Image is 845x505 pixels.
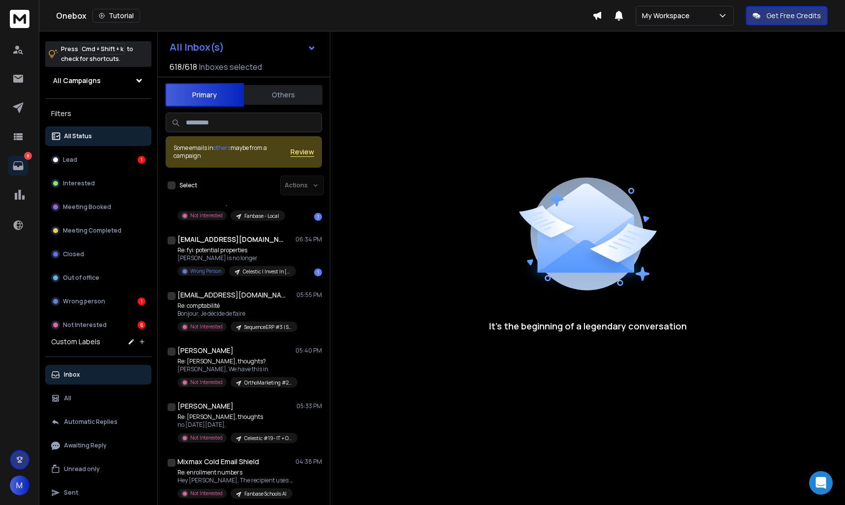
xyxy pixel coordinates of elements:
p: Hey [PERSON_NAME], The recipient uses Mixmax [177,476,295,484]
button: Not Interested6 [45,315,151,335]
p: All Status [64,132,92,140]
p: Re: [PERSON_NAME], thoughts? [177,357,295,365]
p: Get Free Credits [766,11,821,21]
p: Closed [63,250,84,258]
p: Out of office [63,274,99,282]
div: Onebox [56,9,592,23]
span: Cmd + Shift + k [80,43,125,55]
button: Closed [45,244,151,264]
h1: [EMAIL_ADDRESS][DOMAIN_NAME] [177,235,286,244]
p: Automatic Replies [64,418,117,426]
div: 6 [138,321,146,329]
p: All [64,394,71,402]
div: 1 [314,213,322,221]
p: Bonjour, Je décide de faire [177,310,295,318]
p: Interested [63,179,95,187]
button: Interested [45,174,151,193]
button: Others [244,84,322,106]
button: M [10,475,29,495]
button: Meeting Booked [45,197,151,217]
p: Meeting Completed [63,227,121,235]
button: Lead1 [45,150,151,170]
p: Not Interested [190,490,223,497]
p: Fanbase Schools AI [244,490,287,498]
h1: All Campaigns [53,76,101,86]
button: Unread only [45,459,151,479]
button: Inbox [45,365,151,385]
p: 05:40 PM [295,347,322,355]
p: Sent [64,489,78,497]
h1: [EMAIL_ADDRESS][DOMAIN_NAME] [177,290,286,300]
p: Awaiting Reply [64,442,107,449]
p: Fanbase - Local [244,212,279,220]
h3: Custom Labels [51,337,100,347]
button: Awaiting Reply [45,436,151,455]
h1: [PERSON_NAME] [177,346,233,356]
p: Wrong Person [190,267,221,275]
h1: Mixmax Cold Email Shield [177,457,259,467]
p: 8 [24,152,32,160]
p: Re: comptabilité [177,302,295,310]
button: Review [291,147,314,157]
label: Select [179,181,197,189]
p: Lead [63,156,77,164]
button: Primary [165,83,244,107]
p: [PERSON_NAME] is no longer [177,254,295,262]
div: Open Intercom Messenger [809,471,833,495]
div: Some emails in maybe from a campaign [174,144,291,160]
p: OrthoMarketing #2 | AI | 3 steps [244,379,291,386]
p: no [DATE][DATE], [177,421,295,429]
h1: All Inbox(s) [170,42,224,52]
div: 1 [138,297,146,305]
button: Sent [45,483,151,503]
p: Not Interested [190,434,223,442]
span: others [213,144,231,152]
button: All Campaigns [45,71,151,90]
p: 05:33 PM [296,402,322,410]
p: Press to check for shortcuts. [61,44,133,64]
p: Meeting Booked [63,203,111,211]
p: 06:34 PM [295,236,322,243]
p: It’s the beginning of a legendary conversation [489,319,687,333]
p: 05:55 PM [296,291,322,299]
button: Get Free Credits [746,6,828,26]
button: Automatic Replies [45,412,151,432]
p: SequenceERP #3 | Steps 4-5-6 | @info [244,324,291,331]
h3: Inboxes selected [199,61,262,73]
button: All [45,388,151,408]
p: Unread only [64,465,100,473]
span: 618 / 618 [170,61,197,73]
div: 1 [314,268,322,276]
p: Not Interested [190,212,223,219]
p: Re: enrollment numbers [177,469,295,476]
h3: Filters [45,107,151,120]
h1: [PERSON_NAME] [177,401,233,411]
a: 8 [8,156,28,176]
p: Not Interested [190,323,223,330]
div: 1 [138,156,146,164]
button: Meeting Completed [45,221,151,240]
button: Out of office [45,268,151,288]
p: Inbox [64,371,80,379]
button: Wrong person1 [45,292,151,311]
p: Not Interested [190,379,223,386]
p: 04:38 PM [295,458,322,466]
button: Tutorial [92,9,140,23]
p: Re: [PERSON_NAME], thoughts [177,413,295,421]
button: All Inbox(s) [162,37,324,57]
p: Wrong person [63,297,105,305]
p: Celestic | Invest In [GEOGRAPHIC_DATA] | [GEOGRAPHIC_DATA] | Only CEOs [243,268,290,275]
p: Celestic #19- IT + Old School | [GEOGRAPHIC_DATA] | PERFORMANCE | AI CAMPAIGN [244,435,291,442]
p: My Workspace [642,11,694,21]
p: Re: fyi: potential properties [177,246,295,254]
p: [PERSON_NAME], We have this in [177,365,295,373]
p: Not Interested [63,321,107,329]
button: All Status [45,126,151,146]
